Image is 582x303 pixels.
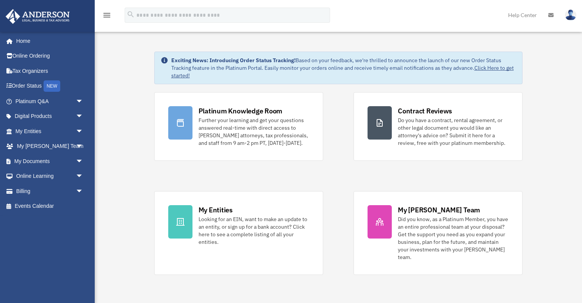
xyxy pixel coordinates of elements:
[76,139,91,154] span: arrow_drop_down
[5,63,95,78] a: Tax Organizers
[5,139,95,154] a: My [PERSON_NAME] Teamarrow_drop_down
[354,92,523,161] a: Contract Reviews Do you have a contract, rental agreement, or other legal document you would like...
[76,94,91,109] span: arrow_drop_down
[154,191,323,275] a: My Entities Looking for an EIN, want to make an update to an entity, or sign up for a bank accoun...
[171,57,296,64] strong: Exciting News: Introducing Order Status Tracking!
[199,106,283,116] div: Platinum Knowledge Room
[102,11,111,20] i: menu
[102,13,111,20] a: menu
[398,215,508,261] div: Did you know, as a Platinum Member, you have an entire professional team at your disposal? Get th...
[199,116,309,147] div: Further your learning and get your questions answered real-time with direct access to [PERSON_NAM...
[398,205,480,215] div: My [PERSON_NAME] Team
[171,57,516,79] div: Based on your feedback, we're thrilled to announce the launch of our new Order Status Tracking fe...
[5,169,95,184] a: Online Learningarrow_drop_down
[565,9,576,20] img: User Pic
[76,184,91,199] span: arrow_drop_down
[5,78,95,94] a: Order StatusNEW
[76,109,91,124] span: arrow_drop_down
[5,124,95,139] a: My Entitiesarrow_drop_down
[199,215,309,246] div: Looking for an EIN, want to make an update to an entity, or sign up for a bank account? Click her...
[3,9,72,24] img: Anderson Advisors Platinum Portal
[199,205,233,215] div: My Entities
[154,92,323,161] a: Platinum Knowledge Room Further your learning and get your questions answered real-time with dire...
[5,33,91,49] a: Home
[76,169,91,184] span: arrow_drop_down
[76,154,91,169] span: arrow_drop_down
[76,124,91,139] span: arrow_drop_down
[5,199,95,214] a: Events Calendar
[398,106,452,116] div: Contract Reviews
[127,10,135,19] i: search
[354,191,523,275] a: My [PERSON_NAME] Team Did you know, as a Platinum Member, you have an entire professional team at...
[5,49,95,64] a: Online Ordering
[5,154,95,169] a: My Documentsarrow_drop_down
[171,64,514,79] a: Click Here to get started!
[398,116,508,147] div: Do you have a contract, rental agreement, or other legal document you would like an attorney's ad...
[5,109,95,124] a: Digital Productsarrow_drop_down
[5,184,95,199] a: Billingarrow_drop_down
[5,94,95,109] a: Platinum Q&Aarrow_drop_down
[44,80,60,92] div: NEW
